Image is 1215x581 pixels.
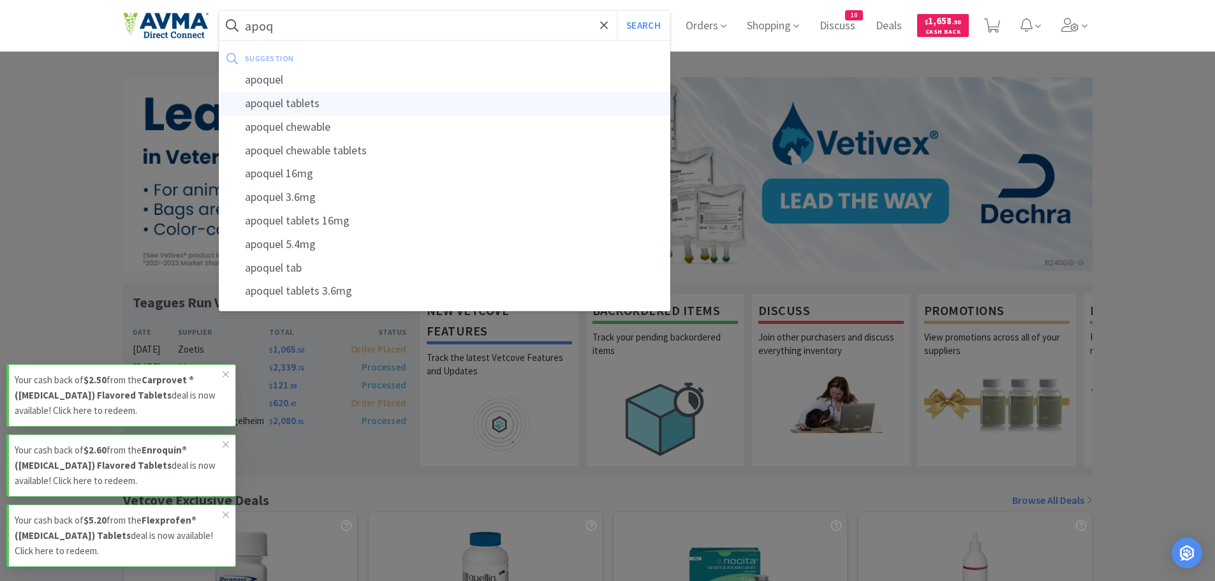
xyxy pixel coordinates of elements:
span: 10 [846,11,862,20]
div: apoquel [219,68,670,92]
strong: $2.60 [84,444,107,456]
p: Your cash back of from the deal is now available! Click here to redeem. [15,513,223,559]
strong: $2.50 [84,374,107,386]
div: apoquel 16mg [219,162,670,186]
div: apoquel chewable tablets [219,139,670,163]
img: e4e33dab9f054f5782a47901c742baa9_102.png [123,12,209,39]
div: apoquel tab [219,256,670,280]
div: suggestion [245,48,478,68]
span: Cash Back [925,29,961,37]
a: Discuss10 [814,20,860,32]
div: apoquel tablets 16mg [219,209,670,233]
span: . 98 [952,18,961,26]
div: apoquel 5.4mg [219,233,670,256]
div: apoquel tablets 3.6mg [219,279,670,303]
span: $ [925,18,928,26]
p: Your cash back of from the deal is now available! Click here to redeem. [15,443,223,489]
input: Search by item, sku, manufacturer, ingredient, size... [219,11,670,40]
div: apoquel tablets [219,92,670,115]
strong: $5.20 [84,514,107,526]
div: apoquel 3.6mg [219,186,670,209]
p: Your cash back of from the deal is now available! Click here to redeem. [15,372,223,418]
span: 1,658 [925,15,961,27]
div: Open Intercom Messenger [1172,538,1202,568]
a: Deals [871,20,907,32]
button: Search [617,11,670,40]
a: $1,658.98Cash Back [917,8,969,43]
div: apoquel chewable [219,115,670,139]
